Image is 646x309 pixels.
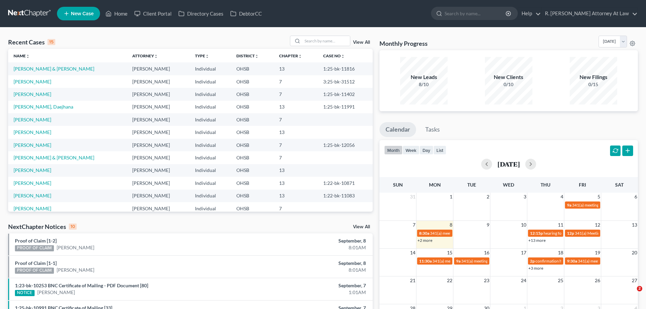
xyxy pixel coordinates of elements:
[231,62,274,75] td: OHSB
[227,7,265,20] a: DebtorCC
[102,7,131,20] a: Home
[503,182,514,188] span: Wed
[131,7,175,20] a: Client Portal
[579,182,586,188] span: Fri
[127,88,190,100] td: [PERSON_NAME]
[615,182,624,188] span: Sat
[231,164,274,177] td: OHSB
[523,193,527,201] span: 3
[318,62,373,75] td: 1:25-bk-11816
[393,182,403,188] span: Sun
[231,101,274,113] td: OHSB
[127,75,190,88] td: [PERSON_NAME]
[190,88,231,100] td: Individual
[631,221,638,229] span: 13
[400,81,448,88] div: 8/10
[15,268,54,274] div: PROOF OF CLAIM
[253,260,366,267] div: September, 8
[274,151,318,164] td: 7
[175,7,227,20] a: Directory Cases
[274,139,318,151] td: 7
[14,104,73,110] a: [PERSON_NAME], Daejhana
[231,151,274,164] td: OHSB
[567,258,577,264] span: 9:30a
[430,231,495,236] span: 341(a) meeting for [PERSON_NAME]
[419,122,446,137] a: Tasks
[384,146,403,155] button: month
[409,249,416,257] span: 14
[497,160,520,168] h2: [DATE]
[567,231,574,236] span: 12p
[446,249,453,257] span: 15
[127,101,190,113] td: [PERSON_NAME]
[127,177,190,189] td: [PERSON_NAME]
[318,177,373,189] td: 1:22-bk-10871
[274,164,318,177] td: 13
[274,101,318,113] td: 13
[597,193,601,201] span: 5
[127,113,190,126] td: [PERSON_NAME]
[190,151,231,164] td: Individual
[190,101,231,113] td: Individual
[379,39,428,47] h3: Monthly Progress
[253,289,366,296] div: 1:01AM
[557,249,564,257] span: 18
[318,88,373,100] td: 1:25-bk-11402
[205,54,209,58] i: unfold_more
[14,129,51,135] a: [PERSON_NAME]
[445,7,507,20] input: Search by name...
[403,146,419,155] button: week
[190,126,231,138] td: Individual
[127,202,190,215] td: [PERSON_NAME]
[318,139,373,151] td: 1:25-bk-12056
[544,231,596,236] span: hearing for [PERSON_NAME]
[594,276,601,285] span: 26
[486,193,490,201] span: 2
[190,190,231,202] td: Individual
[594,249,601,257] span: 19
[190,62,231,75] td: Individual
[379,122,416,137] a: Calendar
[323,53,345,58] a: Case Nounfold_more
[461,258,527,264] span: 341(a) meeting for [PERSON_NAME]
[353,40,370,45] a: View All
[631,276,638,285] span: 27
[485,73,532,81] div: New Clients
[195,53,209,58] a: Typeunfold_more
[15,290,35,296] div: NOTICE
[190,139,231,151] td: Individual
[154,54,158,58] i: unfold_more
[557,221,564,229] span: 11
[419,146,433,155] button: day
[575,231,641,236] span: 341(a) Meeting for [PERSON_NAME]
[127,190,190,202] td: [PERSON_NAME]
[231,126,274,138] td: OHSB
[341,54,345,58] i: unfold_more
[231,139,274,151] td: OHSB
[560,193,564,201] span: 4
[483,249,490,257] span: 16
[541,182,550,188] span: Thu
[71,11,94,16] span: New Case
[274,62,318,75] td: 13
[520,276,527,285] span: 24
[127,151,190,164] td: [PERSON_NAME]
[231,88,274,100] td: OHSB
[535,258,612,264] span: confirmation hearing for [PERSON_NAME]
[14,155,94,160] a: [PERSON_NAME] & [PERSON_NAME]
[432,258,498,264] span: 341(a) meeting for [PERSON_NAME]
[190,177,231,189] td: Individual
[570,73,617,81] div: New Filings
[274,202,318,215] td: 7
[274,113,318,126] td: 7
[8,38,55,46] div: Recent Cases
[15,283,148,288] a: 1:23-bk-10253 BNC Certificate of Mailing - PDF Document [80]
[483,276,490,285] span: 23
[429,182,441,188] span: Mon
[255,54,259,58] i: unfold_more
[570,81,617,88] div: 0/15
[518,7,541,20] a: Help
[132,53,158,58] a: Attorneyunfold_more
[14,117,51,122] a: [PERSON_NAME]
[449,193,453,201] span: 1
